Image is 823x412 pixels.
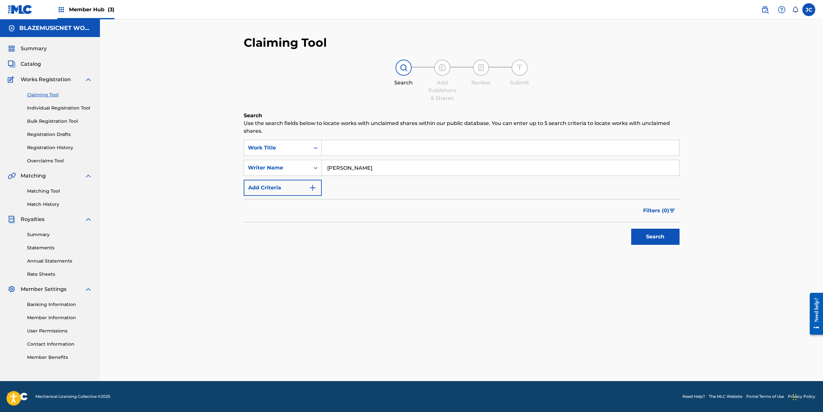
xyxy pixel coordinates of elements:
a: Match History [27,201,92,208]
span: Summary [21,45,47,53]
div: Notifications [792,6,799,13]
h5: BLAZEMUSICNET WORLDWIDE [19,24,92,32]
a: Annual Statements [27,258,92,264]
button: Filters (0) [639,203,680,219]
img: Accounts [8,24,15,32]
div: Work Title [248,144,306,152]
span: Works Registration [21,76,71,83]
img: expand [84,285,92,293]
img: Member Settings [8,285,15,293]
a: Member Information [27,314,92,321]
img: Top Rightsholders [57,6,65,14]
a: Public Search [759,3,771,16]
span: Member Settings [21,285,66,293]
img: Catalog [8,60,15,68]
a: Portal Terms of Use [746,394,784,399]
div: Search [387,79,420,87]
a: Overclaims Tool [27,158,92,164]
a: SummarySummary [8,45,47,53]
p: Use the search fields below to locate works with unclaimed shares within our public database. You... [244,120,680,135]
span: Filters ( 0 ) [643,207,669,215]
img: step indicator icon for Submit [516,64,524,72]
span: Catalog [21,60,41,68]
img: Summary [8,45,15,53]
img: filter [670,209,675,213]
span: Royalties [21,216,44,223]
div: Review [465,79,497,87]
img: expand [84,216,92,223]
img: expand [84,172,92,180]
div: Add Publishers & Shares [426,79,458,102]
a: Matching Tool [27,188,92,195]
a: Bulk Registration Tool [27,118,92,125]
a: Statements [27,244,92,251]
a: Summary [27,231,92,238]
img: logo [8,393,28,400]
span: Mechanical Licensing Collective © 2025 [35,394,110,399]
img: Matching [8,172,16,180]
img: step indicator icon for Search [400,64,407,72]
a: The MLC Website [709,394,742,399]
img: step indicator icon for Review [477,64,485,72]
button: Search [631,229,680,245]
span: Member Hub [69,6,114,13]
a: Registration History [27,144,92,151]
div: Drag [793,388,797,407]
a: Banking Information [27,301,92,308]
img: MLC Logo [8,5,33,14]
a: User Permissions [27,328,92,334]
iframe: Chat Widget [791,381,823,412]
a: CatalogCatalog [8,60,41,68]
img: step indicator icon for Add Publishers & Shares [438,64,446,72]
img: Works Registration [8,76,16,83]
span: (3) [108,6,114,13]
div: Submit [504,79,536,87]
a: Need Help? [682,394,705,399]
img: expand [84,76,92,83]
img: search [761,6,769,14]
div: Writer Name [248,164,306,172]
div: Help [775,3,788,16]
a: Individual Registration Tool [27,105,92,111]
a: Registration Drafts [27,131,92,138]
a: Claiming Tool [27,91,92,98]
span: Matching [21,172,46,180]
h2: Claiming Tool [244,35,327,50]
button: Add Criteria [244,180,322,196]
a: Contact Information [27,341,92,348]
div: User Menu [802,3,815,16]
a: Rate Sheets [27,271,92,278]
img: Royalties [8,216,15,223]
form: Search Form [244,140,680,248]
img: 9d2ae6d4665cec9f34b9.svg [309,184,317,192]
a: Member Benefits [27,354,92,361]
a: Privacy Policy [788,394,815,399]
iframe: Resource Center [805,288,823,340]
h6: Search [244,112,680,120]
img: help [778,6,786,14]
